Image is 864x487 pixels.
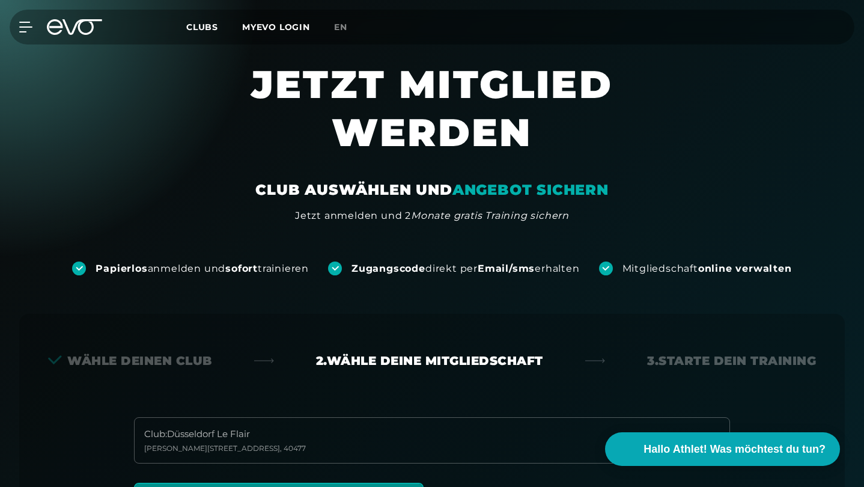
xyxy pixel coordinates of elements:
span: Clubs [186,22,218,32]
button: Hallo Athlet! Was möchtest du tun? [605,432,840,466]
div: Jetzt anmelden und 2 [295,209,569,223]
div: [PERSON_NAME][STREET_ADDRESS] , 40477 [144,444,306,453]
div: direkt per erhalten [351,262,579,275]
em: Monate gratis Training sichern [411,210,569,221]
strong: Email/sms [478,263,535,274]
strong: Zugangscode [351,263,425,274]
div: Mitgliedschaft [622,262,792,275]
em: ANGEBOT SICHERN [452,181,609,198]
strong: Papierlos [96,263,147,274]
div: Club : Düsseldorf Le Flair [144,427,306,441]
div: CLUB AUSWÄHLEN UND [255,180,608,200]
div: 2. Wähle deine Mitgliedschaft [316,352,543,369]
a: en [334,20,362,34]
strong: sofort [225,263,258,274]
a: Clubs [186,21,242,32]
a: MYEVO LOGIN [242,22,310,32]
span: Hallo Athlet! Was möchtest du tun? [643,441,826,458]
div: 3. Starte dein Training [647,352,816,369]
span: en [334,22,347,32]
div: anmelden und trainieren [96,262,309,275]
div: Wähle deinen Club [48,352,212,369]
h1: JETZT MITGLIED WERDEN [156,60,708,180]
strong: online verwalten [698,263,792,274]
